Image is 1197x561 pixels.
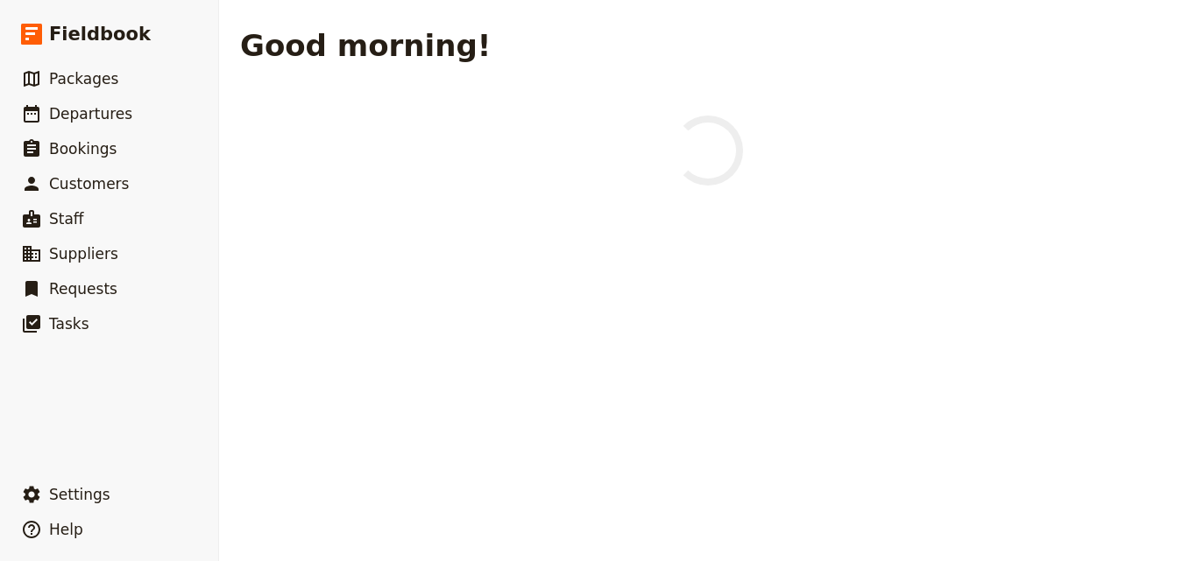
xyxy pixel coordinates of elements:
h1: Good morning! [240,28,491,63]
span: Packages [49,70,118,88]
span: Departures [49,105,132,123]
span: Settings [49,486,110,503]
span: Fieldbook [49,21,151,47]
span: Bookings [49,140,117,158]
span: Staff [49,210,84,228]
span: Tasks [49,315,89,333]
span: Requests [49,280,117,298]
span: Suppliers [49,245,118,263]
span: Customers [49,175,129,193]
span: Help [49,521,83,538]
